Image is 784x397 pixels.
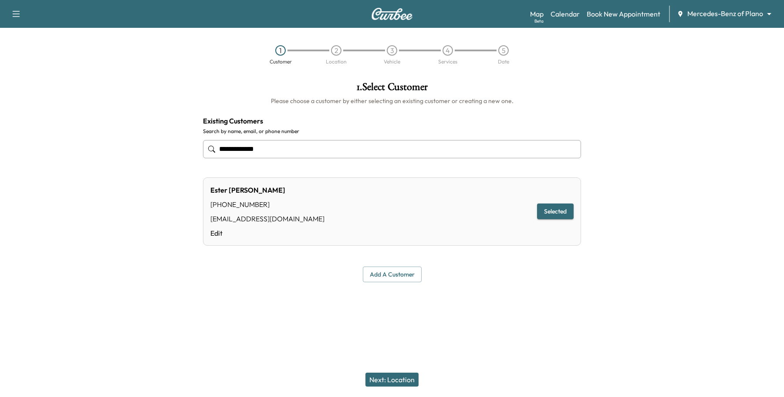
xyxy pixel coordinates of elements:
div: Date [498,59,509,64]
img: Curbee Logo [371,8,413,20]
div: 2 [331,45,341,56]
div: 5 [498,45,509,56]
button: Add a customer [363,267,422,283]
div: 1 [275,45,286,56]
div: [PHONE_NUMBER] [210,199,324,210]
span: Mercedes-Benz of Plano [687,9,763,19]
label: Search by name, email, or phone number [203,128,581,135]
div: Services [438,59,457,64]
h4: Existing Customers [203,116,581,126]
div: Ester [PERSON_NAME] [210,185,324,195]
a: Edit [210,228,324,238]
div: Beta [534,18,544,24]
a: MapBeta [530,9,544,19]
div: 3 [387,45,397,56]
div: Location [326,59,347,64]
div: Customer [270,59,292,64]
div: [EMAIL_ADDRESS][DOMAIN_NAME] [210,214,324,224]
a: Book New Appointment [587,9,660,19]
button: Selected [537,204,574,220]
button: Next: Location [365,373,419,387]
a: Calendar [551,9,580,19]
h1: 1 . Select Customer [203,82,581,97]
h6: Please choose a customer by either selecting an existing customer or creating a new one. [203,97,581,105]
div: 4 [443,45,453,56]
div: Vehicle [384,59,400,64]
